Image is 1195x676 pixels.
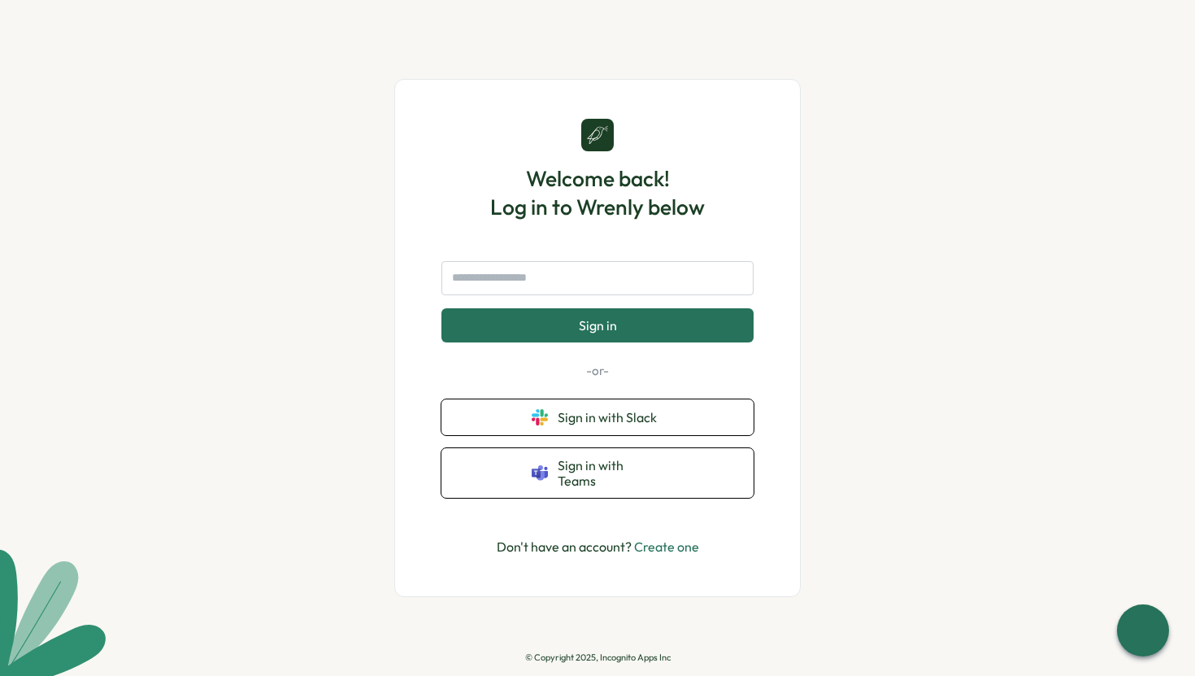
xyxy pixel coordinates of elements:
[497,537,699,557] p: Don't have an account?
[558,410,663,425] span: Sign in with Slack
[579,318,617,333] span: Sign in
[441,399,754,435] button: Sign in with Slack
[490,164,705,221] h1: Welcome back! Log in to Wrenly below
[634,539,699,555] a: Create one
[525,652,671,663] p: © Copyright 2025, Incognito Apps Inc
[441,308,754,342] button: Sign in
[558,458,663,488] span: Sign in with Teams
[441,448,754,498] button: Sign in with Teams
[441,362,754,380] p: -or-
